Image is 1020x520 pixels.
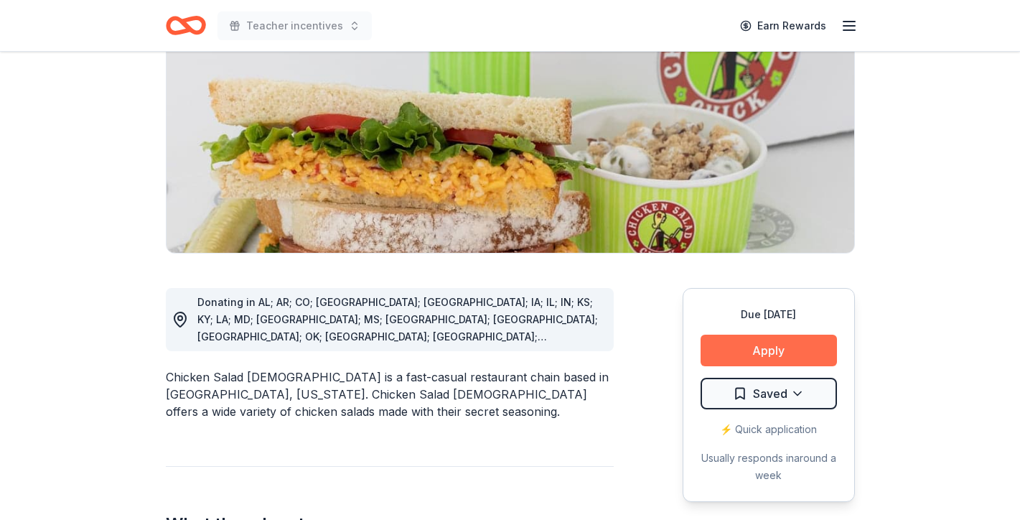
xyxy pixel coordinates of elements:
span: Saved [753,384,787,403]
button: Saved [701,378,837,409]
div: Chicken Salad [DEMOGRAPHIC_DATA] is a fast-casual restaurant chain based in [GEOGRAPHIC_DATA], [U... [166,368,614,420]
a: Earn Rewards [731,13,835,39]
button: Teacher incentives [217,11,372,40]
div: ⚡️ Quick application [701,421,837,438]
div: Due [DATE] [701,306,837,323]
div: Usually responds in around a week [701,450,837,484]
span: Teacher incentives [246,17,343,34]
button: Apply [701,335,837,366]
span: Donating in AL; AR; CO; [GEOGRAPHIC_DATA]; [GEOGRAPHIC_DATA]; IA; IL; IN; KS; KY; LA; MD; [GEOGRA... [197,296,598,360]
a: Home [166,9,206,42]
